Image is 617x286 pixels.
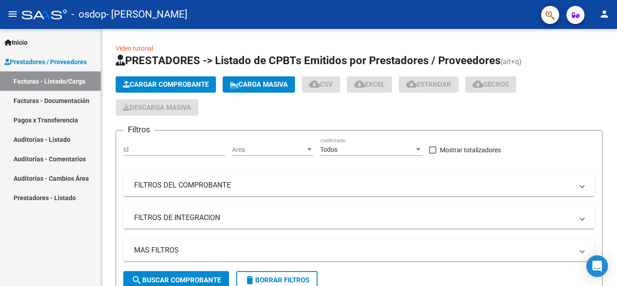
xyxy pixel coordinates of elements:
button: Cargar Comprobante [116,76,216,93]
span: - [PERSON_NAME] [106,5,187,24]
mat-expansion-panel-header: FILTROS DEL COMPROBANTE [123,174,595,196]
mat-icon: cloud_download [354,79,365,89]
span: Cargar Comprobante [123,80,209,89]
span: Gecros [472,80,509,89]
button: Descarga Masiva [116,99,198,116]
button: Carga Masiva [223,76,295,93]
mat-panel-title: MAS FILTROS [134,245,573,255]
span: Area [232,146,305,154]
mat-icon: search [131,275,142,286]
button: Gecros [465,76,516,93]
mat-icon: cloud_download [472,79,483,89]
button: Estandar [399,76,458,93]
mat-expansion-panel-header: MAS FILTROS [123,239,595,261]
mat-panel-title: FILTROS DE INTEGRACION [134,213,573,223]
mat-icon: cloud_download [309,79,320,89]
button: CSV [302,76,340,93]
span: CSV [309,80,333,89]
span: Carga Masiva [230,80,288,89]
app-download-masive: Descarga masiva de comprobantes (adjuntos) [116,99,198,116]
span: Descarga Masiva [123,103,191,112]
mat-icon: person [599,9,610,19]
mat-icon: delete [244,275,255,286]
span: Prestadores / Proveedores [5,57,87,67]
h3: Filtros [123,123,154,136]
mat-icon: menu [7,9,18,19]
button: EXCEL [347,76,392,93]
span: EXCEL [354,80,385,89]
mat-icon: cloud_download [406,79,417,89]
a: Video tutorial [116,45,153,52]
mat-expansion-panel-header: FILTROS DE INTEGRACION [123,207,595,229]
mat-panel-title: FILTROS DEL COMPROBANTE [134,180,573,190]
span: Mostrar totalizadores [440,145,501,155]
span: Estandar [406,80,451,89]
span: Buscar Comprobante [131,276,221,284]
span: - osdop [71,5,106,24]
div: Open Intercom Messenger [586,255,608,277]
span: Inicio [5,38,28,47]
span: PRESTADORES -> Listado de CPBTs Emitidos por Prestadores / Proveedores [116,54,500,67]
span: (alt+q) [500,57,522,66]
span: Borrar Filtros [244,276,309,284]
span: Todos [320,146,337,153]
